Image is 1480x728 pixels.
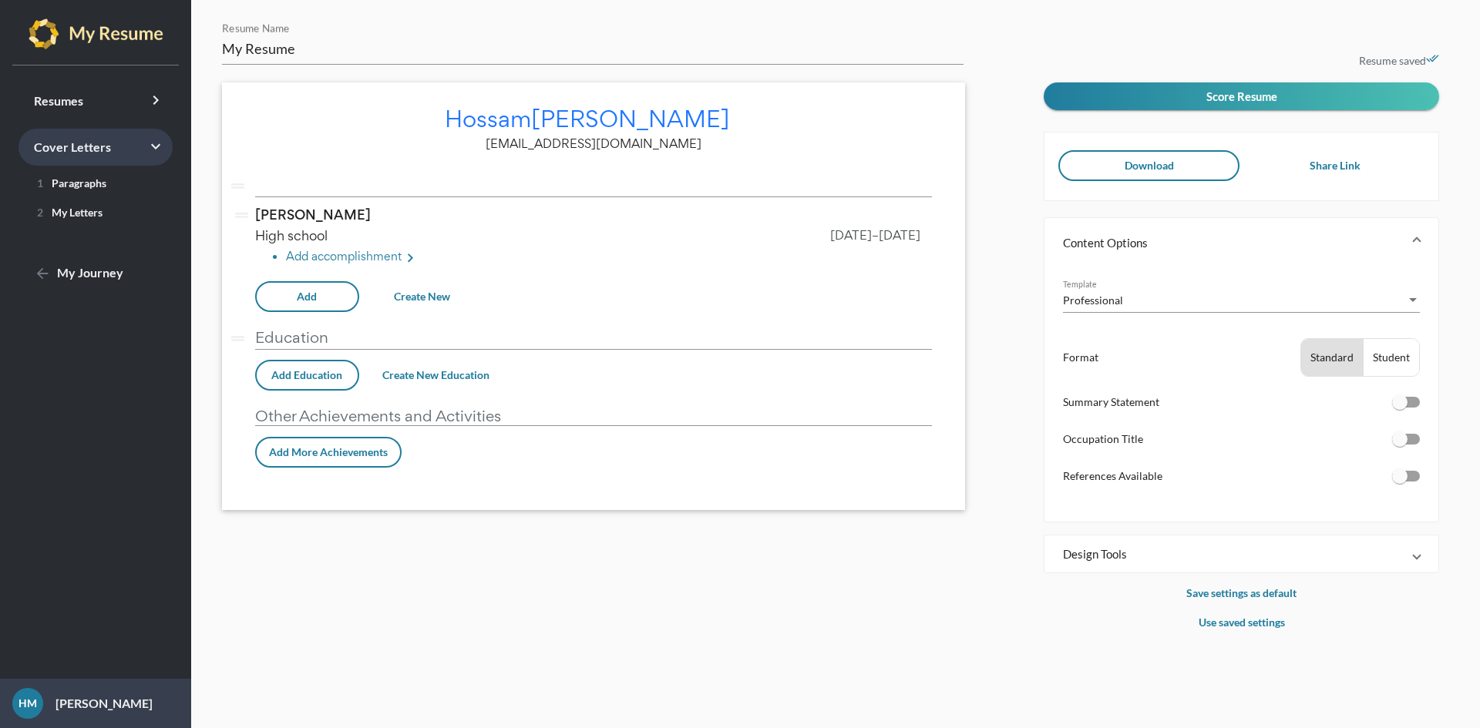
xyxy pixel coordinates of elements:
[394,290,450,303] span: Create New
[1044,267,1438,522] div: Content Options
[297,290,317,303] span: Add
[18,255,173,292] a: My Journey
[37,206,43,219] span: 2
[1063,338,1420,377] li: Format
[1063,235,1401,250] mat-panel-title: Content Options
[531,103,730,134] span: [PERSON_NAME]
[370,361,502,389] button: Create New Education
[269,445,388,458] span: Add More Achievements
[29,18,163,49] img: my-resume-light.png
[1044,218,1438,267] mat-expansion-panel-header: Content Options
[1125,159,1174,172] span: Download
[232,206,251,225] i: drag_handle
[34,265,123,280] span: My Journey
[1058,150,1239,181] button: Download
[872,227,879,243] span: –
[445,103,531,134] span: Hossam
[1310,159,1361,172] span: Share Link
[382,368,489,381] span: Create New Education
[12,688,43,719] div: HM
[31,176,106,190] span: Paragraphs
[146,91,165,109] i: keyboard_arrow_right
[18,170,173,195] a: 1Paragraphs
[34,265,52,283] mat-icon: arrow_back
[1044,613,1439,632] p: Use saved settings
[1044,52,1439,70] p: Resume saved
[1206,89,1277,103] span: Score Resume
[146,137,165,156] i: keyboard_arrow_right
[255,206,371,224] span: [PERSON_NAME]
[1063,294,1123,307] span: Professional
[1044,584,1439,602] p: Save settings as default
[1063,546,1401,562] mat-panel-title: Design Tools
[1044,535,1438,572] mat-expansion-panel-header: Design Tools
[879,227,920,243] span: [DATE]
[1063,430,1420,461] li: Occupation Title
[255,226,334,244] span: High school
[255,360,359,391] button: Add Education
[370,283,474,310] button: Create New
[286,248,932,268] li: Add accomplishment
[1063,292,1420,308] mat-select: Template
[1364,339,1419,376] button: Student
[222,39,964,59] input: Resume Name
[830,227,872,243] span: [DATE]
[1245,150,1424,181] button: Share Link
[37,176,43,190] span: 1
[255,407,932,426] p: Other Achievements and Activities
[271,368,342,381] span: Add Education
[1063,393,1420,424] li: Summary Statement
[228,176,247,196] i: drag_handle
[1044,82,1439,110] button: Score Resume
[1301,339,1363,376] button: Standard
[402,250,420,268] mat-icon: keyboard_arrow_right
[486,136,701,152] span: [EMAIL_ADDRESS][DOMAIN_NAME]
[34,93,83,108] span: Resumes
[43,694,153,713] p: [PERSON_NAME]
[1426,52,1439,65] i: done_all
[31,206,103,219] span: My Letters
[1063,467,1420,498] li: References Available
[34,139,111,154] span: Cover Letters
[255,437,402,468] button: Add More Achievements
[228,329,247,348] i: drag_handle
[255,281,359,312] button: Add
[18,200,173,224] a: 2My Letters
